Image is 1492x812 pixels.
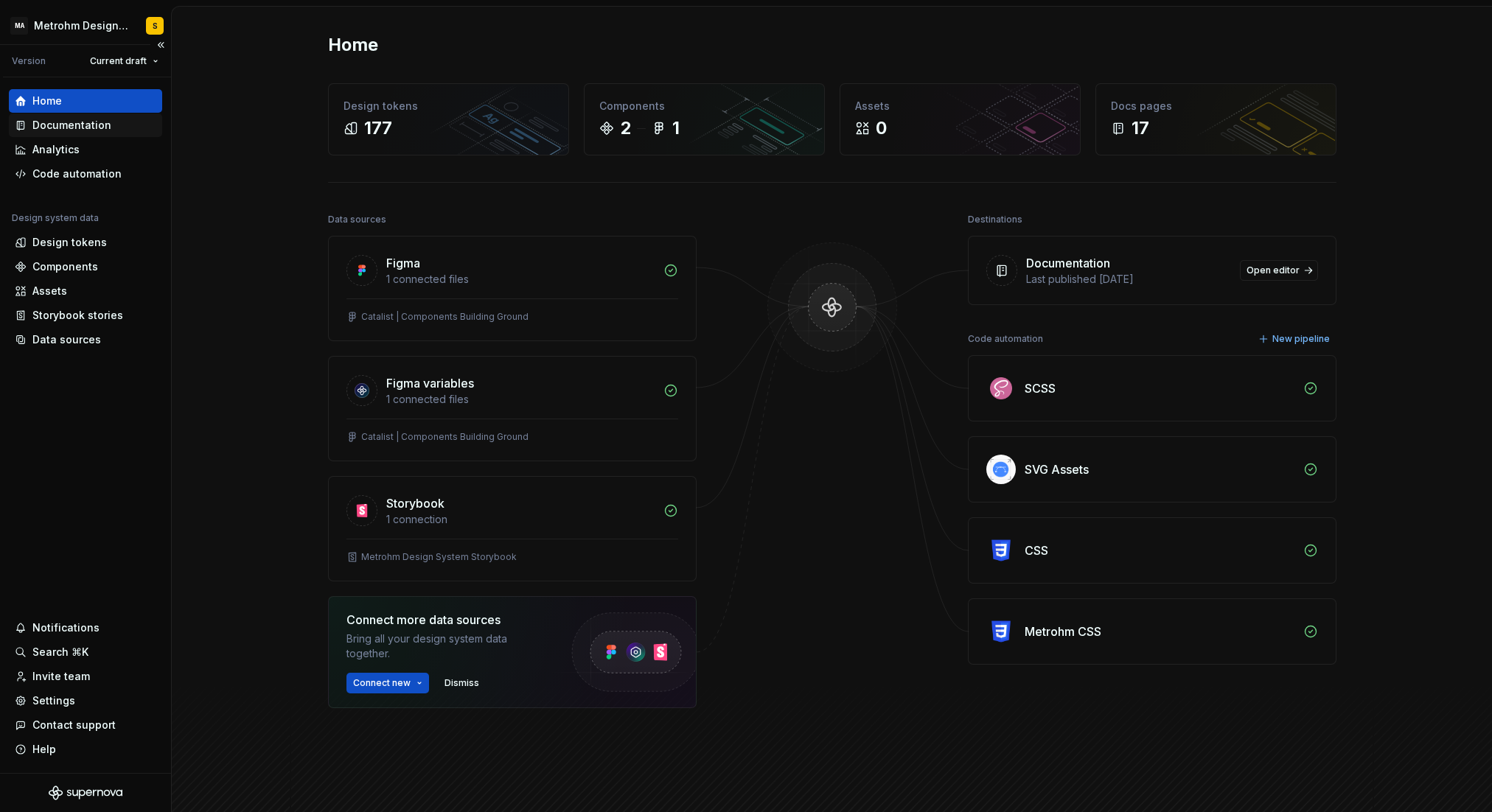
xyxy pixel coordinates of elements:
[9,616,162,640] button: Notifications
[9,113,162,137] a: Documentation
[1026,254,1110,272] div: Documentation
[328,209,386,230] div: Data sources
[361,431,529,443] div: Catalist | Components Building Ground
[1026,272,1231,287] div: Last published [DATE]
[90,55,147,67] span: Current draft
[346,631,545,661] div: Bring all your design system data together.
[1025,379,1056,397] div: SCSS
[328,236,697,341] a: Figma1 connected filesCatalist | Components Building Ground
[386,512,655,527] div: 1 connection
[32,284,67,298] div: Assets
[386,494,445,512] div: Storybook
[32,693,75,708] div: Settings
[9,738,162,761] button: Help
[445,677,479,689] span: Dismiss
[1132,116,1149,140] div: 17
[9,89,162,113] a: Home
[49,785,122,800] svg: Supernova Logo
[34,18,128,33] div: Metrohm Design System
[328,83,569,155] a: Design tokens177
[9,138,162,161] a: Analytics
[968,329,1043,349] div: Code automation
[9,713,162,737] button: Contact support
[9,255,162,279] a: Components
[386,254,420,272] div: Figma
[1025,461,1089,478] div: SVG Assets
[32,118,111,133] div: Documentation
[83,51,165,71] button: Current draft
[12,55,46,67] div: Version
[364,116,392,140] div: 177
[32,645,88,659] div: Search ⌘K
[32,259,98,274] div: Components
[9,231,162,254] a: Design tokens
[386,392,655,407] div: 1 connected files
[840,83,1081,155] a: Assets0
[32,332,101,347] div: Data sources
[32,669,90,684] div: Invite team
[3,10,168,41] button: MAMetrohm Design SystemS
[1254,329,1336,349] button: New pipeline
[361,311,529,323] div: Catalist | Components Building Ground
[150,35,171,55] button: Collapse sidebar
[9,689,162,713] a: Settings
[386,374,474,392] div: Figma variables
[353,677,411,689] span: Connect new
[9,665,162,688] a: Invite team
[672,116,680,140] div: 1
[346,611,545,629] div: Connect more data sources
[346,673,429,693] button: Connect new
[32,308,123,323] div: Storybook stories
[438,673,486,693] button: Dismiss
[32,167,122,181] div: Code automation
[328,356,697,461] a: Figma variables1 connected filesCatalist | Components Building Ground
[1025,623,1101,640] div: Metrohm CSS
[32,742,56,757] div: Help
[344,99,554,113] div: Design tokens
[599,99,809,113] div: Components
[620,116,631,140] div: 2
[968,209,1022,230] div: Destinations
[361,551,517,563] div: Metrohm Design System Storybook
[9,162,162,186] a: Code automation
[9,640,162,664] button: Search ⌘K
[32,718,116,732] div: Contact support
[32,620,100,635] div: Notifications
[584,83,825,155] a: Components21
[10,17,28,35] div: MA
[32,235,107,250] div: Design tokens
[328,33,378,57] h2: Home
[386,272,655,287] div: 1 connected files
[1111,99,1321,113] div: Docs pages
[328,476,697,581] a: Storybook1 connectionMetrohm Design System Storybook
[12,212,99,224] div: Design system data
[1025,542,1048,559] div: CSS
[1240,260,1318,281] a: Open editor
[32,142,80,157] div: Analytics
[855,99,1065,113] div: Assets
[876,116,887,140] div: 0
[153,20,158,32] div: S
[1247,265,1300,276] span: Open editor
[9,279,162,303] a: Assets
[9,328,162,351] a: Data sources
[9,304,162,327] a: Storybook stories
[32,94,62,108] div: Home
[1095,83,1336,155] a: Docs pages17
[1272,333,1330,345] span: New pipeline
